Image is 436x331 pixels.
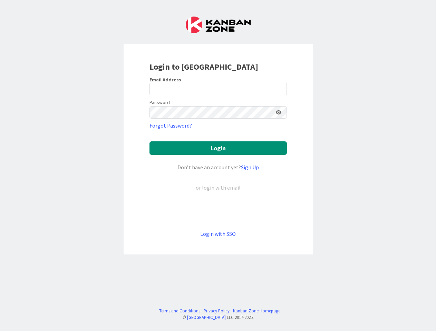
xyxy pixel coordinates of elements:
[159,308,200,314] a: Terms and Conditions
[187,314,226,320] a: [GEOGRAPHIC_DATA]
[149,61,258,72] b: Login to [GEOGRAPHIC_DATA]
[241,164,259,171] a: Sign Up
[149,99,170,106] label: Password
[149,121,192,130] a: Forgot Password?
[149,163,287,171] div: Don’t have an account yet?
[194,183,242,192] div: or login with email
[156,314,280,321] div: © LLC 2017- 2025 .
[186,17,251,33] img: Kanban Zone
[149,77,181,83] label: Email Address
[204,308,230,314] a: Privacy Policy
[233,308,280,314] a: Kanban Zone Homepage
[149,141,287,155] button: Login
[200,230,236,237] a: Login with SSO
[146,203,290,218] iframe: Sign in with Google Button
